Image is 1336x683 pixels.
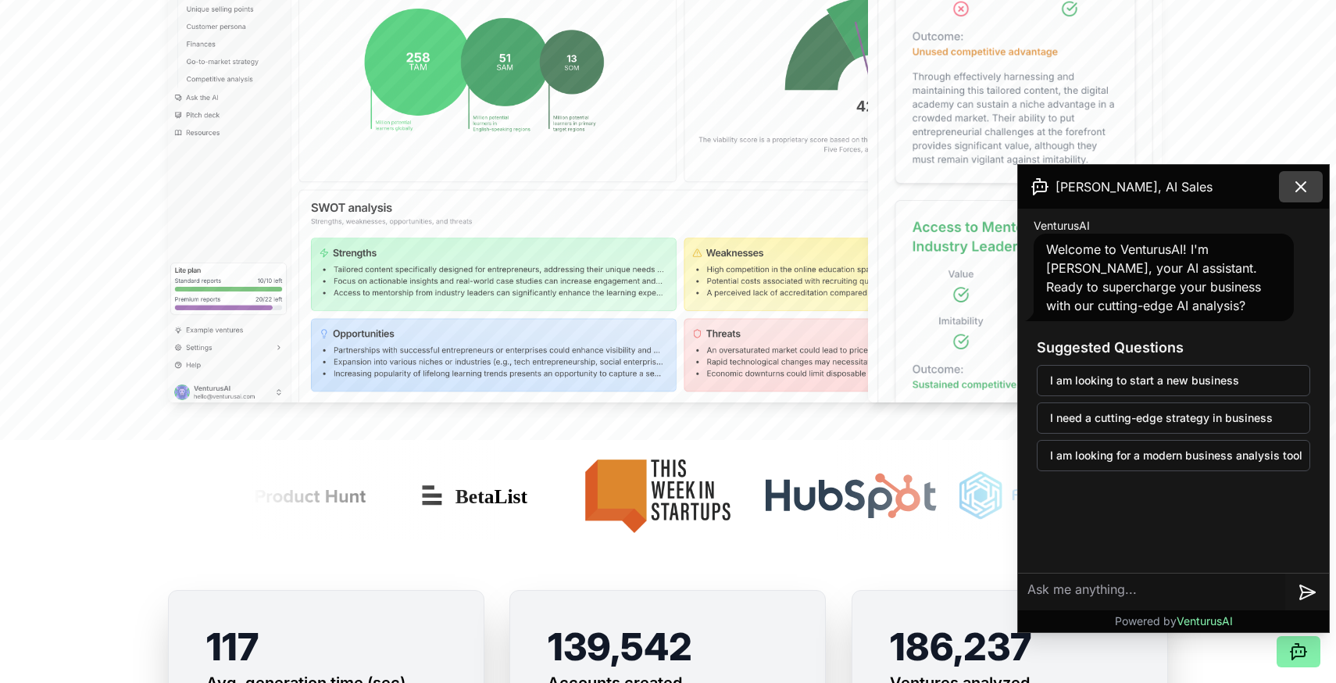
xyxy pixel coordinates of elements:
h3: Suggested Questions [1037,337,1310,359]
button: I am looking for a modern business analysis tool [1037,440,1310,471]
span: 139,542 [548,624,692,670]
img: Hubspot [763,473,934,520]
span: Welcome to VenturusAI! I'm [PERSON_NAME], your AI assistant. Ready to supercharge your business w... [1046,241,1261,313]
span: 117 [206,624,259,670]
p: Powered by [1115,613,1233,629]
button: I am looking to start a new business [1037,365,1310,396]
span: VenturusAI [1034,218,1090,234]
img: Futuretools [947,446,1147,546]
img: Betalist [407,473,548,520]
span: VenturusAI [1177,614,1233,628]
span: 186,237 [890,624,1031,670]
span: [PERSON_NAME], AI Sales [1056,177,1213,196]
img: This Week in Startups [560,446,751,546]
img: Product Hunt [172,446,395,546]
button: I need a cutting-edge strategy in business [1037,402,1310,434]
